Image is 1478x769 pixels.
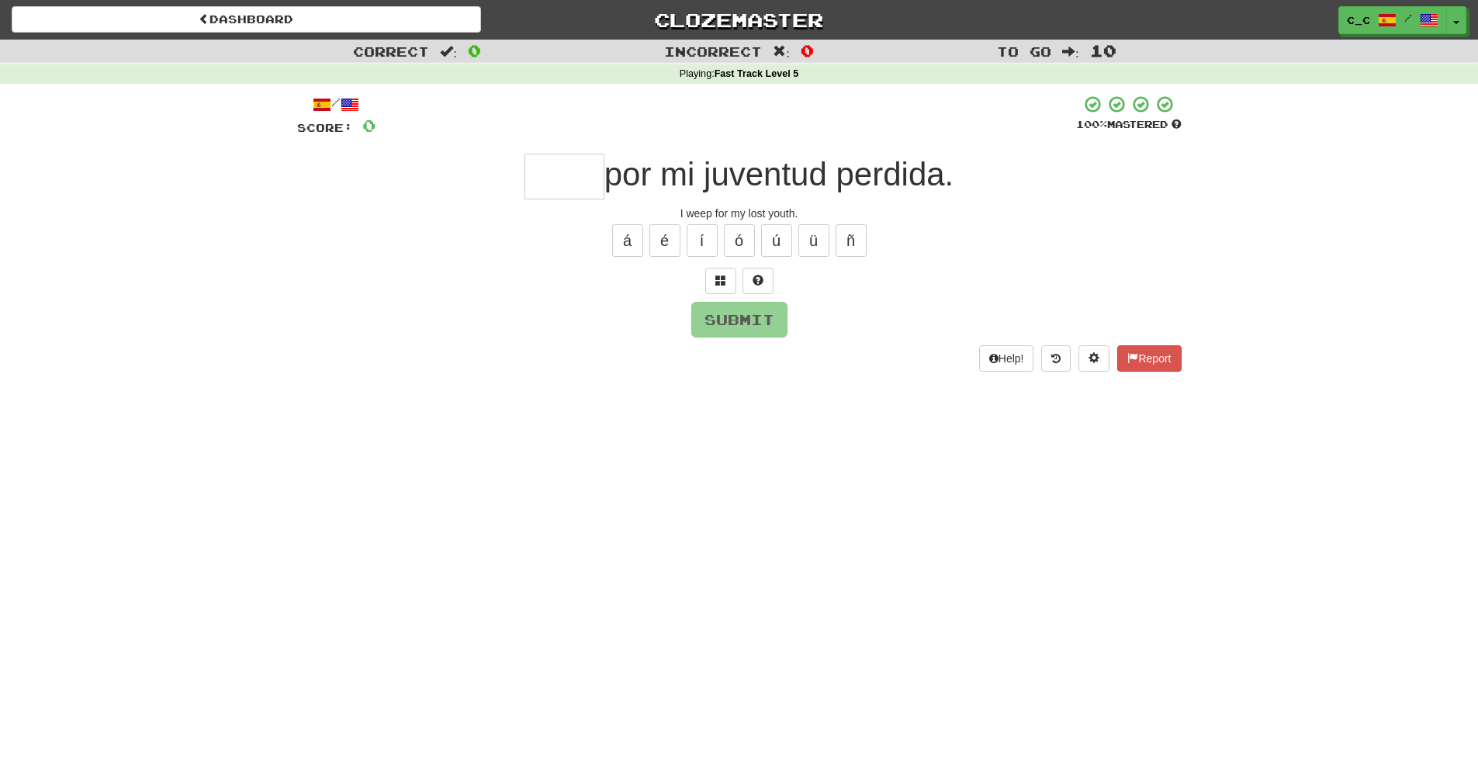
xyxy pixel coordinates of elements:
span: : [1062,45,1079,58]
span: : [440,45,457,58]
button: ú [761,224,792,257]
button: í [687,224,718,257]
span: 0 [468,41,481,60]
button: Help! [979,345,1034,372]
a: C_C / [1338,6,1447,34]
button: Report [1117,345,1181,372]
a: Dashboard [12,6,481,33]
button: Round history (alt+y) [1041,345,1071,372]
span: Incorrect [664,43,762,59]
span: To go [997,43,1051,59]
span: 0 [362,116,376,135]
span: Score: [297,121,353,134]
span: por mi juventud perdida. [604,156,954,192]
div: / [297,95,376,114]
span: 100 % [1076,118,1107,130]
a: Clozemaster [504,6,974,33]
button: ü [798,224,829,257]
span: 10 [1090,41,1116,60]
div: I weep for my lost youth. [297,206,1182,221]
span: : [773,45,790,58]
button: Switch sentence to multiple choice alt+p [705,268,736,294]
button: ó [724,224,755,257]
span: C_C [1347,13,1370,27]
span: 0 [801,41,814,60]
button: ñ [836,224,867,257]
div: Mastered [1076,118,1182,132]
button: Single letter hint - you only get 1 per sentence and score half the points! alt+h [742,268,774,294]
span: Correct [353,43,429,59]
span: / [1404,12,1412,23]
button: é [649,224,680,257]
button: á [612,224,643,257]
button: Submit [691,302,787,338]
strong: Fast Track Level 5 [715,68,799,79]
